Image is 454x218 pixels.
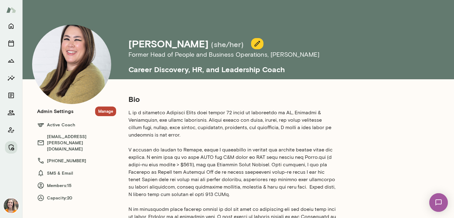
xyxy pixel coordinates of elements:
h6: [PHONE_NUMBER] [37,157,116,164]
h5: Career Discovery, HR, and Leadership Coach [128,59,395,74]
button: Documents [5,89,17,102]
button: Client app [5,124,17,136]
button: Growth Plan [5,54,17,67]
h6: Members: 15 [37,182,116,189]
h6: Former Head of People and Business Operations , [PERSON_NAME] [128,50,395,59]
button: Home [5,20,17,32]
button: Members [5,107,17,119]
img: Mento [6,4,16,16]
h6: SMS & Email [37,169,116,177]
button: Manage [5,141,17,154]
img: Michelle Doan [32,25,111,104]
h5: Bio [128,94,336,104]
button: Manage [95,107,116,116]
h6: Capacity: 20 [37,194,116,202]
img: Carrie Kelly [4,198,19,213]
h6: Active Coach [37,121,116,129]
h6: Admin Settings [37,107,74,115]
button: Sessions [5,37,17,50]
h5: (she/her) [211,39,244,49]
h6: [EMAIL_ADDRESS][PERSON_NAME][DOMAIN_NAME] [37,133,116,152]
h4: [PERSON_NAME] [128,38,208,50]
button: Insights [5,72,17,84]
